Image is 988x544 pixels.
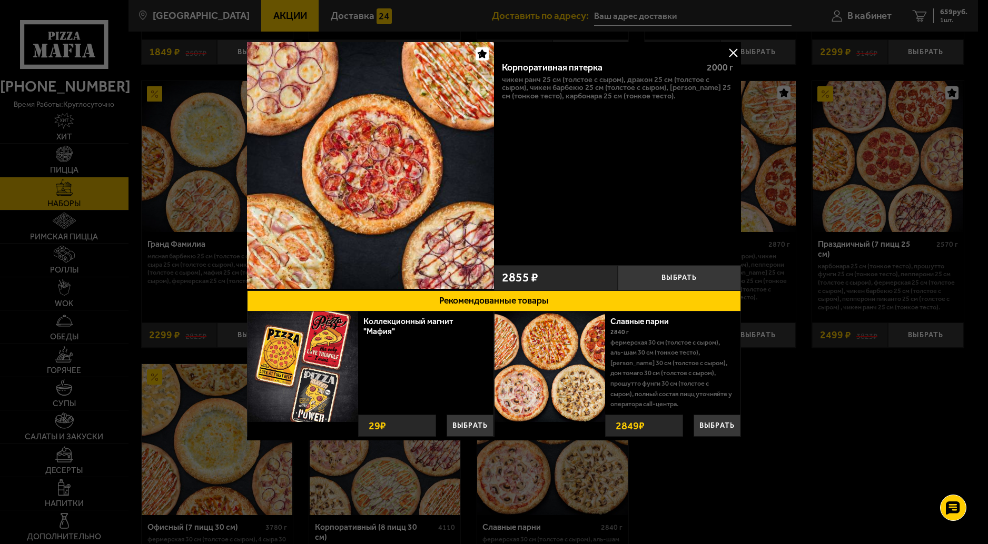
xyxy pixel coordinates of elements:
a: Корпоративная пятерка [247,42,494,290]
span: 2840 г [610,328,629,336]
button: Выбрать [694,415,740,437]
a: Славные парни [610,316,679,326]
span: 2855 ₽ [502,271,538,284]
div: Корпоративная пятерка [502,62,698,73]
span: 2000 г [707,62,733,73]
strong: 29 ₽ [366,415,389,436]
button: Рекомендованные товары [247,290,741,311]
p: Чикен Ранч 25 см (толстое с сыром), Дракон 25 см (толстое с сыром), Чикен Барбекю 25 см (толстое ... [502,76,734,100]
p: Фермерская 30 см (толстое с сыром), Аль-Шам 30 см (тонкое тесто), [PERSON_NAME] 30 см (толстое с ... [610,337,733,409]
button: Выбрать [447,415,493,437]
button: Выбрать [618,265,742,290]
img: Корпоративная пятерка [247,42,494,289]
strong: 2849 ₽ [613,415,647,436]
a: Коллекционный магнит "Мафия" [363,316,453,336]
